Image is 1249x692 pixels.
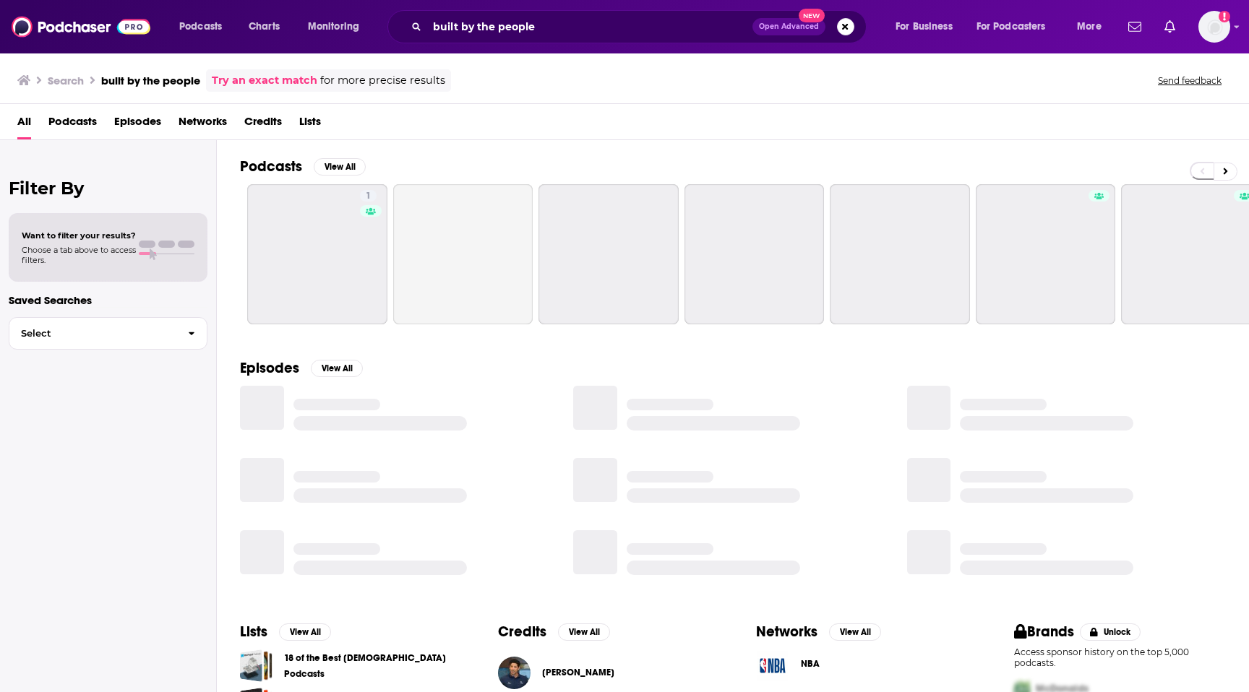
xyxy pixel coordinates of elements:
a: 18 of the Best Christian Podcasts [240,649,272,682]
button: View All [829,623,881,641]
h3: Search [48,74,84,87]
a: All [17,110,31,139]
a: NetworksView All [756,623,881,641]
button: open menu [967,15,1067,38]
p: Saved Searches [9,293,207,307]
button: View All [314,158,366,176]
button: Select [9,317,207,350]
a: NBA logoNBA [756,649,968,683]
span: For Podcasters [977,17,1046,37]
img: NBA logo [756,649,789,683]
h2: Credits [498,623,546,641]
span: New [799,9,825,22]
span: More [1077,17,1102,37]
a: CreditsView All [498,623,610,641]
h3: built by the people [101,74,200,87]
a: 18 of the Best [DEMOGRAPHIC_DATA] Podcasts [284,650,452,682]
a: Try an exact match [212,72,317,89]
span: Monitoring [308,17,359,37]
a: Chris Clark [542,667,614,678]
h2: Podcasts [240,157,302,176]
img: User Profile [1198,11,1230,43]
button: Open AdvancedNew [752,18,825,35]
a: Charts [239,15,288,38]
img: Podchaser - Follow, Share and Rate Podcasts [12,13,150,40]
button: open menu [298,15,378,38]
img: Chris Clark [498,657,531,689]
span: Charts [249,17,280,37]
a: EpisodesView All [240,359,363,377]
a: Lists [299,110,321,139]
span: Podcasts [179,17,222,37]
span: Choose a tab above to access filters. [22,245,136,265]
span: NBA [801,658,820,670]
a: Show notifications dropdown [1123,14,1147,39]
span: Want to filter your results? [22,230,136,241]
span: 1 [366,189,371,204]
span: Select [9,329,176,338]
a: ListsView All [240,623,331,641]
button: Show profile menu [1198,11,1230,43]
h2: Episodes [240,359,299,377]
button: open menu [1067,15,1120,38]
div: Search podcasts, credits, & more... [401,10,880,43]
a: Episodes [114,110,161,139]
input: Search podcasts, credits, & more... [427,15,752,38]
button: Unlock [1080,623,1141,641]
a: PodcastsView All [240,157,366,176]
a: Networks [179,110,227,139]
a: Show notifications dropdown [1159,14,1181,39]
span: Logged in as carolinejames [1198,11,1230,43]
button: View All [311,360,363,377]
p: Access sponsor history on the top 5,000 podcasts. [1014,646,1226,668]
h2: Lists [240,623,267,641]
button: Send feedback [1154,74,1226,87]
button: open menu [169,15,241,38]
button: open menu [885,15,971,38]
a: 1 [247,184,387,324]
h2: Filter By [9,178,207,199]
button: View All [558,623,610,641]
h2: Networks [756,623,817,641]
span: For Business [896,17,953,37]
span: Open Advanced [759,23,819,30]
a: Credits [244,110,282,139]
button: View All [279,623,331,641]
svg: Add a profile image [1219,11,1230,22]
a: 1 [360,190,377,202]
h2: Brands [1014,623,1074,641]
span: for more precise results [320,72,445,89]
a: Podcasts [48,110,97,139]
span: [PERSON_NAME] [542,667,614,678]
